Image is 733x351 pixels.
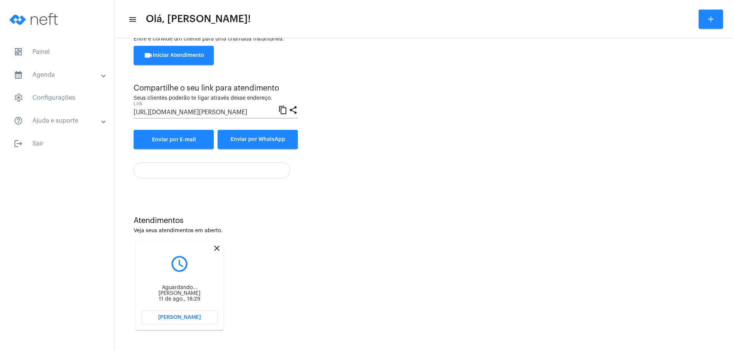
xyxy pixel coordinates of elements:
[152,137,196,142] span: Enviar por E-mail
[141,296,218,302] div: 11 de ago., 18:29
[134,46,214,65] button: Iniciar Atendimento
[706,15,715,24] mat-icon: add
[5,112,114,130] mat-expansion-panel-header: sidenav iconAjuda e suporte
[144,51,153,60] mat-icon: videocam
[14,116,23,125] mat-icon: sidenav icon
[158,315,201,320] span: [PERSON_NAME]
[231,137,285,142] span: Enviar por WhatsApp
[141,291,218,296] div: [PERSON_NAME]
[6,4,63,34] img: logo-neft-novo-2.png
[14,139,23,148] mat-icon: sidenav icon
[289,105,298,114] mat-icon: share
[8,43,107,61] span: Painel
[212,244,221,253] mat-icon: close
[5,66,114,84] mat-expansion-panel-header: sidenav iconAgenda
[134,95,298,101] div: Seus clientes poderão te ligar através desse endereço.
[146,13,251,25] span: Olá, [PERSON_NAME]!
[134,36,714,42] div: Entre e convide um cliente para uma chamada instantânea.
[134,217,714,225] div: Atendimentos
[8,89,107,107] span: Configurações
[134,84,298,92] div: Compartilhe o seu link para atendimento
[218,130,298,149] button: Enviar por WhatsApp
[141,285,218,291] div: Aguardando...
[14,93,23,102] span: sidenav icon
[128,15,136,24] mat-icon: sidenav icon
[14,70,23,79] mat-icon: sidenav icon
[278,105,287,114] mat-icon: content_copy
[14,47,23,57] span: sidenav icon
[134,130,214,149] a: Enviar por E-mail
[14,116,102,125] mat-panel-title: Ajuda e suporte
[14,70,102,79] mat-panel-title: Agenda
[144,53,204,58] span: Iniciar Atendimento
[134,228,714,234] div: Veja seus atendimentos em aberto.
[141,311,218,324] button: [PERSON_NAME]
[141,254,218,273] mat-icon: query_builder
[8,134,107,153] span: Sair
